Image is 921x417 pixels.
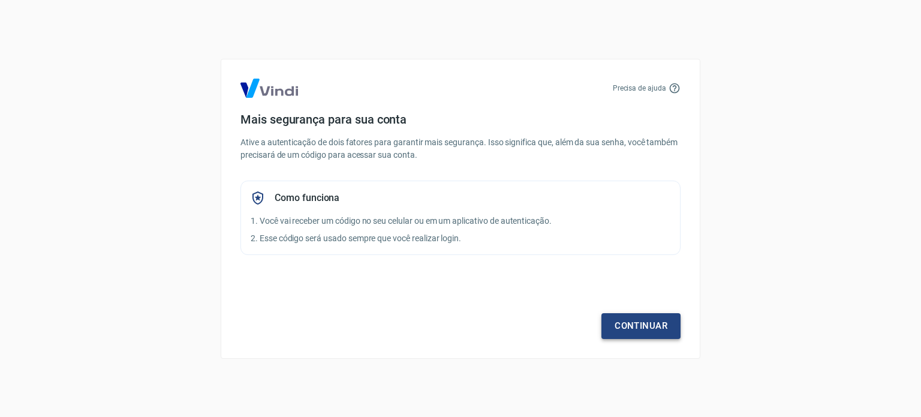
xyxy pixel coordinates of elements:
img: Logo Vind [240,79,298,98]
p: Precisa de ajuda [613,83,666,94]
p: 2. Esse código será usado sempre que você realizar login. [251,232,670,245]
h4: Mais segurança para sua conta [240,112,681,127]
p: 1. Você vai receber um código no seu celular ou em um aplicativo de autenticação. [251,215,670,227]
h5: Como funciona [275,192,339,204]
a: Continuar [601,313,681,338]
p: Ative a autenticação de dois fatores para garantir mais segurança. Isso significa que, além da su... [240,136,681,161]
